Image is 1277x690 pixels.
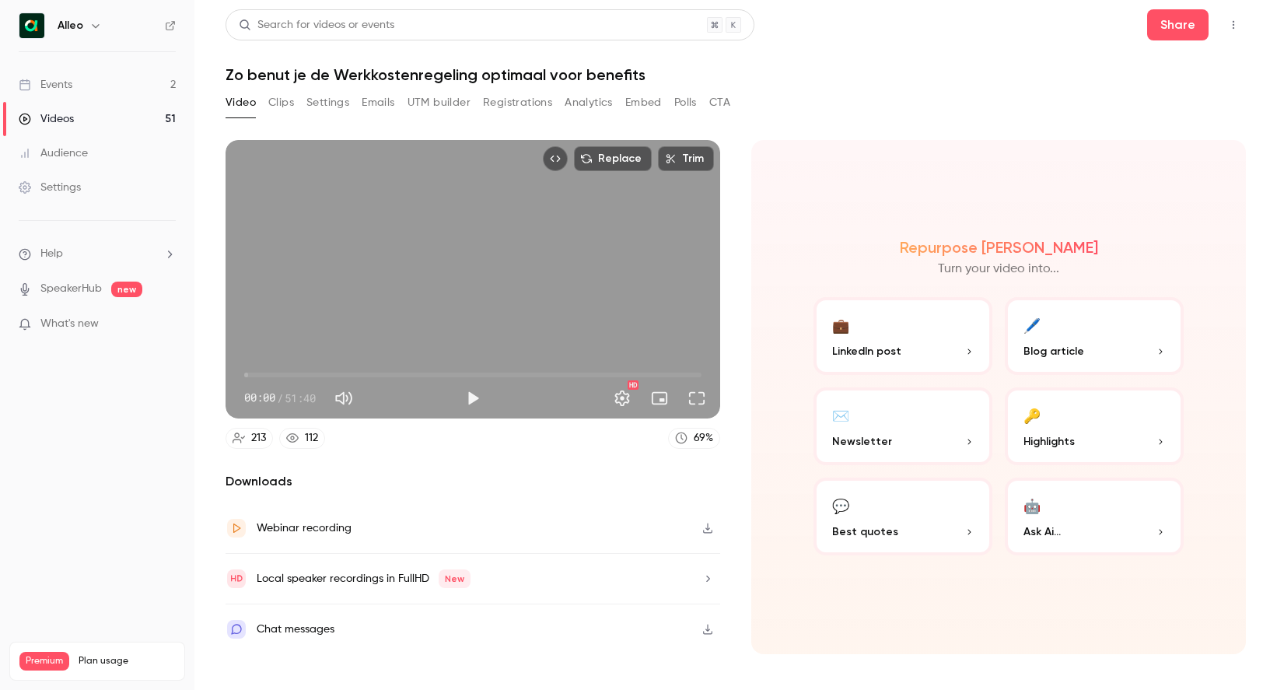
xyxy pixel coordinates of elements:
div: Events [19,77,72,93]
button: Analytics [565,90,613,115]
span: Ask Ai... [1023,524,1061,540]
h1: Zo benut je de Werkkostenregeling optimaal voor benefits [226,65,1246,84]
span: Help [40,246,63,262]
span: 51:40 [285,390,316,406]
button: Settings [306,90,349,115]
button: 💼LinkedIn post [813,297,992,375]
div: 213 [251,430,266,447]
div: 🖊️ [1023,313,1041,337]
span: 00:00 [244,390,275,406]
span: LinkedIn post [832,343,901,359]
h6: Alleo [58,18,83,33]
button: Replace [574,146,652,171]
button: Clips [268,90,294,115]
div: ✉️ [832,403,849,427]
span: Premium [19,652,69,671]
span: / [277,390,283,406]
span: Best quotes [832,524,898,540]
button: 💬Best quotes [813,478,992,555]
iframe: Noticeable Trigger [157,317,176,331]
button: Share [1147,9,1209,40]
li: help-dropdown-opener [19,246,176,262]
div: 🔑 [1023,403,1041,427]
button: CTA [709,90,730,115]
div: 🤖 [1023,493,1041,517]
button: Video [226,90,256,115]
span: Newsletter [832,433,892,450]
div: Local speaker recordings in FullHD [257,569,471,588]
h2: Downloads [226,472,720,491]
h2: Repurpose [PERSON_NAME] [900,238,1098,257]
img: Alleo [19,13,44,38]
button: Settings [607,383,638,414]
div: 00:00 [244,390,316,406]
div: HD [628,380,638,390]
button: Play [457,383,488,414]
div: Audience [19,145,88,161]
div: Settings [19,180,81,195]
span: Blog article [1023,343,1084,359]
div: 69 % [694,430,713,447]
button: 🤖Ask Ai... [1005,478,1184,555]
span: What's new [40,316,99,332]
button: Turn on miniplayer [644,383,675,414]
button: Embed video [543,146,568,171]
a: 69% [668,428,720,449]
button: Full screen [681,383,712,414]
div: 💼 [832,313,849,337]
div: 112 [305,430,318,447]
div: 💬 [832,493,849,517]
button: Trim [658,146,714,171]
button: Polls [674,90,697,115]
div: Webinar recording [257,519,352,538]
span: Plan usage [79,655,175,667]
button: Emails [362,90,394,115]
div: Chat messages [257,620,334,639]
button: Mute [328,383,359,414]
button: UTM builder [408,90,471,115]
a: 213 [226,428,273,449]
div: Search for videos or events [239,17,394,33]
a: SpeakerHub [40,281,102,297]
button: Top Bar Actions [1221,12,1246,37]
div: Videos [19,111,74,127]
button: 🖊️Blog article [1005,297,1184,375]
button: 🔑Highlights [1005,387,1184,465]
a: 112 [279,428,325,449]
button: Embed [625,90,662,115]
span: Highlights [1023,433,1075,450]
span: new [111,282,142,297]
button: ✉️Newsletter [813,387,992,465]
button: Registrations [483,90,552,115]
span: New [439,569,471,588]
p: Turn your video into... [938,260,1059,278]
